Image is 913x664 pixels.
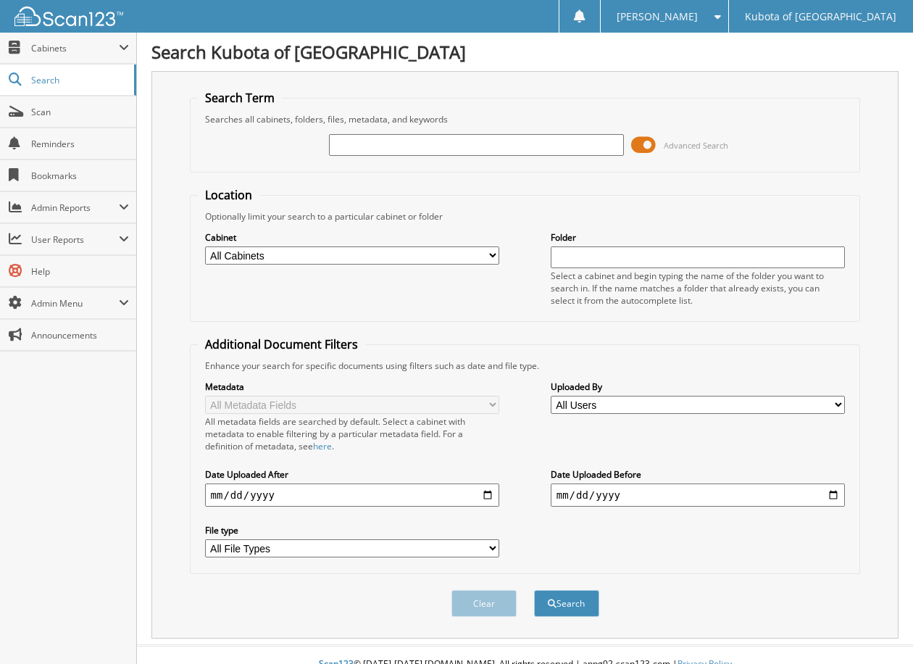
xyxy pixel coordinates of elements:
label: Date Uploaded Before [551,468,846,481]
label: Metadata [205,381,500,393]
legend: Additional Document Filters [198,336,365,352]
label: Uploaded By [551,381,846,393]
div: All metadata fields are searched by default. Select a cabinet with metadata to enable filtering b... [205,415,500,452]
legend: Search Term [198,90,282,106]
span: Scan [31,106,129,118]
span: Announcements [31,329,129,341]
span: [PERSON_NAME] [617,12,698,21]
span: Admin Reports [31,202,119,214]
h1: Search Kubota of [GEOGRAPHIC_DATA] [151,40,899,64]
div: Select a cabinet and begin typing the name of the folder you want to search in. If the name match... [551,270,846,307]
label: Folder [551,231,846,244]
div: Optionally limit your search to a particular cabinet or folder [198,210,853,223]
span: User Reports [31,233,119,246]
span: Cabinets [31,42,119,54]
input: start [205,484,500,507]
span: Help [31,265,129,278]
span: Search [31,74,127,86]
span: Bookmarks [31,170,129,182]
span: Reminders [31,138,129,150]
label: Cabinet [205,231,500,244]
label: Date Uploaded After [205,468,500,481]
div: Enhance your search for specific documents using filters such as date and file type. [198,360,853,372]
span: Kubota of [GEOGRAPHIC_DATA] [745,12,896,21]
img: scan123-logo-white.svg [14,7,123,26]
input: end [551,484,846,507]
a: here [313,440,332,452]
span: Advanced Search [664,140,728,151]
label: File type [205,524,500,536]
button: Clear [451,590,517,617]
button: Search [534,590,599,617]
span: Admin Menu [31,297,119,310]
legend: Location [198,187,259,203]
div: Searches all cabinets, folders, files, metadata, and keywords [198,113,853,125]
